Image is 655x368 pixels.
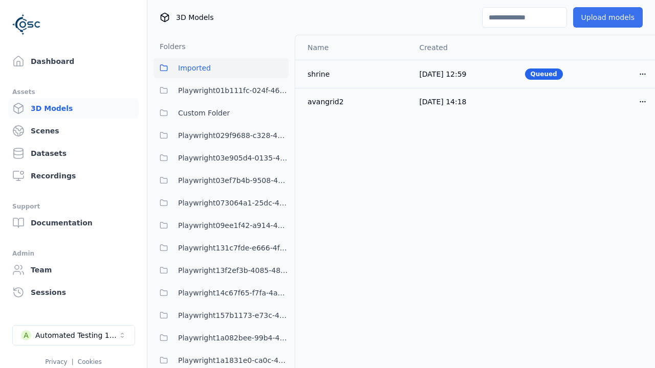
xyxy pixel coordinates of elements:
[154,103,289,123] button: Custom Folder
[178,107,230,119] span: Custom Folder
[154,305,289,326] button: Playwright157b1173-e73c-4808-a1ac-12e2e4cec217
[12,86,135,98] div: Assets
[178,129,289,142] span: Playwright029f9688-c328-482d-9c42-3b0c529f8514
[178,197,289,209] span: Playwright073064a1-25dc-42be-bd5d-9b023c0ea8dd
[178,84,289,97] span: Playwright01b111fc-024f-466d-9bae-c06bfb571c6d
[154,260,289,281] button: Playwright13f2ef3b-4085-48b8-a429-2a4839ebbf05
[8,260,139,280] a: Team
[154,148,289,168] button: Playwright03e905d4-0135-4922-94e2-0c56aa41bf04
[308,97,403,107] div: avangrid2
[178,264,289,277] span: Playwright13f2ef3b-4085-48b8-a429-2a4839ebbf05
[411,35,516,60] th: Created
[154,328,289,348] button: Playwright1a082bee-99b4-4375-8133-1395ef4c0af5
[178,174,289,187] span: Playwright03ef7b4b-9508-47f0-8afd-5e0ec78663fc
[154,58,289,78] button: Imported
[12,325,135,346] button: Select a workspace
[21,330,31,340] div: A
[154,193,289,213] button: Playwright073064a1-25dc-42be-bd5d-9b023c0ea8dd
[178,242,289,254] span: Playwright131c7fde-e666-4f3e-be7e-075966dc97bc
[8,166,139,186] a: Recordings
[154,80,289,101] button: Playwright01b111fc-024f-466d-9bae-c06bfb571c6d
[178,152,289,164] span: Playwright03e905d4-0135-4922-94e2-0c56aa41bf04
[8,121,139,141] a: Scenes
[419,70,466,78] span: [DATE] 12:59
[178,287,289,299] span: Playwright14c67f65-f7fa-4a69-9dce-fa9a259dcaa1
[178,62,211,74] span: Imported
[8,213,139,233] a: Documentation
[35,330,118,340] div: Automated Testing 1 - Playwright
[178,332,289,344] span: Playwright1a082bee-99b4-4375-8133-1395ef4c0af5
[573,7,643,28] button: Upload models
[308,69,403,79] div: shrine
[154,238,289,258] button: Playwright131c7fde-e666-4f3e-be7e-075966dc97bc
[154,125,289,146] button: Playwright029f9688-c328-482d-9c42-3b0c529f8514
[78,358,102,365] a: Cookies
[419,98,466,106] span: [DATE] 14:18
[295,35,411,60] th: Name
[178,354,289,366] span: Playwright1a1831e0-ca0c-4e14-bc08-f87064ef1ded
[154,41,186,52] h3: Folders
[154,170,289,191] button: Playwright03ef7b4b-9508-47f0-8afd-5e0ec78663fc
[45,358,67,365] a: Privacy
[154,283,289,303] button: Playwright14c67f65-f7fa-4a69-9dce-fa9a259dcaa1
[154,215,289,236] button: Playwright09ee1f42-a914-43b3-abf1-e7ca57cf5f96
[12,200,135,213] div: Support
[8,282,139,303] a: Sessions
[176,12,213,22] span: 3D Models
[8,98,139,119] a: 3D Models
[12,247,135,260] div: Admin
[178,219,289,232] span: Playwright09ee1f42-a914-43b3-abf1-e7ca57cf5f96
[72,358,74,365] span: |
[525,68,563,80] div: Queued
[8,143,139,164] a: Datasets
[178,309,289,321] span: Playwright157b1173-e73c-4808-a1ac-12e2e4cec217
[8,51,139,72] a: Dashboard
[12,10,41,39] img: Logo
